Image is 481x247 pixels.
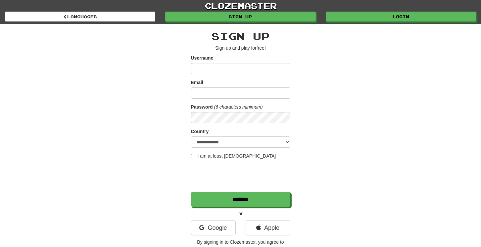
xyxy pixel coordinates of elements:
a: Apple [246,220,290,235]
label: Email [191,79,203,86]
iframe: reCAPTCHA [191,163,292,188]
a: Languages [5,12,155,22]
label: Password [191,104,213,110]
h2: Sign up [191,30,290,41]
a: Sign up [165,12,315,22]
label: Username [191,55,214,61]
label: I am at least [DEMOGRAPHIC_DATA] [191,153,276,159]
a: Login [326,12,476,22]
u: free [257,45,265,51]
label: Country [191,128,209,135]
p: Sign up and play for ! [191,45,290,51]
a: Google [191,220,236,235]
input: I am at least [DEMOGRAPHIC_DATA] [191,154,195,158]
p: or [191,210,290,217]
em: (6 characters minimum) [214,104,263,110]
